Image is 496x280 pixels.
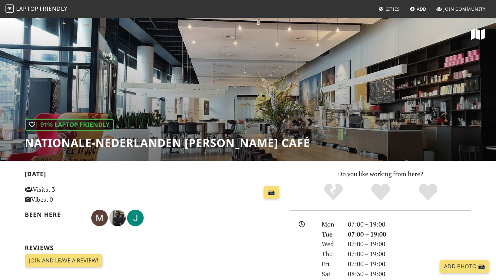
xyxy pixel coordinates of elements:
[344,239,475,249] div: 07:00 – 19:00
[344,249,475,259] div: 07:00 – 19:00
[318,239,344,249] div: Wed
[440,260,489,273] a: Add Photo 📸
[407,3,430,15] a: Add
[404,183,452,202] div: Definitely!
[91,210,108,226] img: 3228-margot.jpg
[318,229,344,239] div: Tue
[318,269,344,279] div: Sat
[385,6,400,12] span: Cities
[25,254,102,267] a: Join and leave a review!
[91,213,109,221] span: Margot Ridderikhoff
[127,210,144,226] img: 1488-jillian.jpg
[344,259,475,269] div: 07:00 – 19:00
[344,269,475,279] div: 08:30 – 19:00
[344,219,475,229] div: 07:00 – 19:00
[318,219,344,229] div: Mon
[25,136,310,149] h1: Nationale-Nederlanden [PERSON_NAME] Café
[443,6,486,12] span: Join Community
[318,259,344,269] div: Fri
[264,186,279,199] a: 📸
[376,3,403,15] a: Cities
[40,5,67,12] span: Friendly
[16,5,39,12] span: Laptop
[25,170,282,180] h2: [DATE]
[344,229,475,239] div: 07:00 – 19:00
[318,249,344,259] div: Thu
[127,213,144,221] span: Jillian Jing
[25,211,83,218] h2: Been here
[434,3,488,15] a: Join Community
[25,244,282,251] h2: Reviews
[109,210,126,226] img: 2242-arthur.jpg
[109,213,127,221] span: Arthur Augustijn
[6,4,14,13] img: LaptopFriendly
[357,183,404,202] div: Yes
[310,183,357,202] div: No
[25,119,114,131] div: | 91% Laptop Friendly
[417,6,427,12] span: Add
[25,184,105,204] p: Visits: 3 Vibes: 0
[290,169,471,179] p: Do you like working from here?
[6,3,68,15] a: LaptopFriendly LaptopFriendly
